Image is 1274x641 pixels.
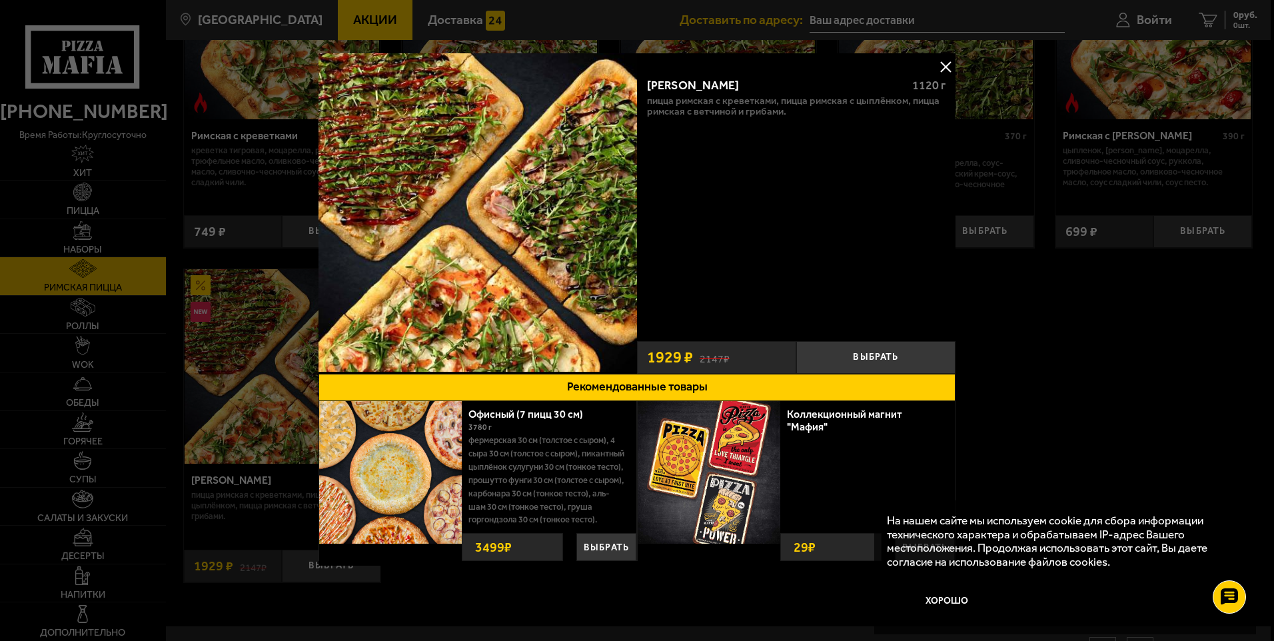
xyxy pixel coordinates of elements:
button: Рекомендованные товары [318,374,955,401]
a: Коллекционный магнит "Мафия" [787,408,902,433]
p: Фермерская 30 см (толстое с сыром), 4 сыра 30 см (толстое с сыром), Пикантный цыплёнок сулугуни 3... [468,434,626,526]
span: 3780 г [468,422,492,432]
button: Хорошо [887,582,1006,622]
a: Мама Миа [318,53,637,374]
strong: 3499 ₽ [472,534,515,560]
p: На нашем сайте мы используем cookie для сбора информации технического характера и обрабатываем IP... [887,514,1235,569]
button: Выбрать [796,341,955,374]
s: 2147 ₽ [700,350,730,364]
a: Офисный (7 пицц 30 см) [468,408,596,420]
strong: 29 ₽ [790,534,819,560]
button: Выбрать [576,533,636,561]
p: Пицца Римская с креветками, Пицца Римская с цыплёнком, Пицца Римская с ветчиной и грибами. [647,96,946,117]
span: 1120 г [912,78,946,93]
img: Мама Миа [318,53,637,372]
span: 1929 ₽ [647,350,693,366]
div: [PERSON_NAME] [647,79,901,93]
